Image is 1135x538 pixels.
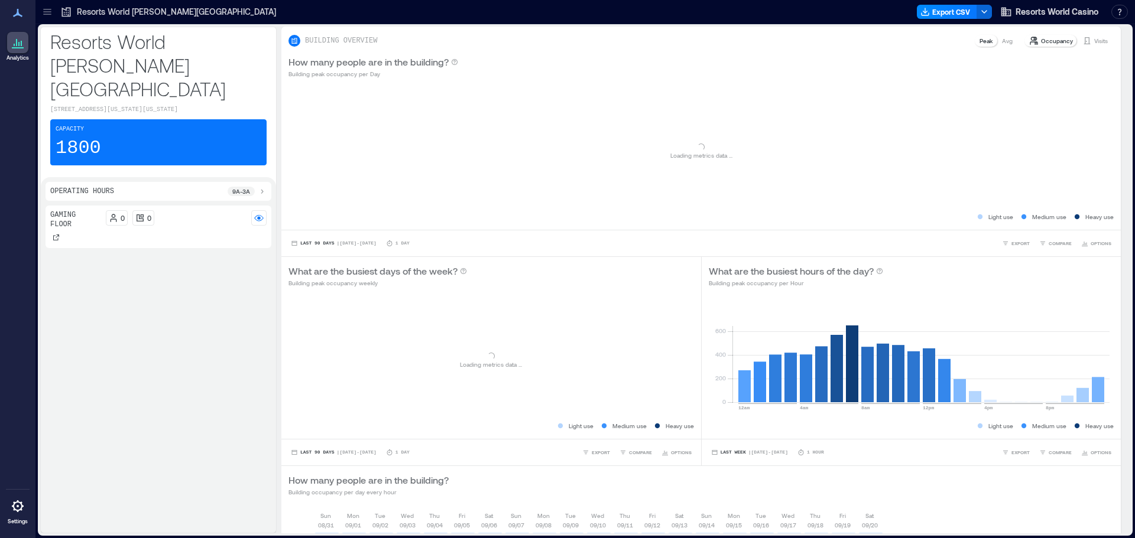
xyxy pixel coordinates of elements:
button: Last 90 Days |[DATE]-[DATE] [288,237,379,249]
p: 09/06 [481,520,497,530]
span: COMPARE [629,449,652,456]
p: 09/02 [372,520,388,530]
span: EXPORT [592,449,610,456]
p: Thu [429,511,440,520]
p: 09/05 [454,520,470,530]
p: Sat [485,511,493,520]
p: Sat [675,511,683,520]
p: 09/01 [345,520,361,530]
p: Fri [459,511,465,520]
p: 1 Day [395,240,410,247]
button: COMPARE [617,446,654,458]
button: Last Week |[DATE]-[DATE] [709,446,790,458]
p: Occupancy [1041,36,1073,45]
p: 09/10 [590,520,606,530]
p: Building peak occupancy per Day [288,69,458,79]
p: How many people are in the building? [288,473,449,487]
p: Operating Hours [50,187,114,196]
p: Settings [8,518,28,525]
p: Analytics [7,54,29,61]
p: Sat [865,511,874,520]
p: Light use [988,421,1013,431]
p: Mon [728,511,740,520]
button: OPTIONS [659,446,694,458]
p: Wed [401,511,414,520]
p: 0 [121,213,125,223]
p: 09/03 [400,520,416,530]
p: 09/12 [644,520,660,530]
button: EXPORT [1000,446,1032,458]
p: How many people are in the building? [288,55,449,69]
span: COMPARE [1049,240,1072,247]
p: Tue [565,511,576,520]
p: Medium use [612,421,647,431]
p: Resorts World [PERSON_NAME][GEOGRAPHIC_DATA] [50,30,267,100]
p: 09/07 [508,520,524,530]
tspan: 200 [715,374,725,382]
p: Thu [620,511,630,520]
p: Loading metrics data ... [670,151,732,160]
p: Tue [375,511,385,520]
button: COMPARE [1037,446,1074,458]
tspan: 600 [715,327,725,334]
p: 09/14 [699,520,715,530]
span: OPTIONS [671,449,692,456]
a: Settings [4,492,32,529]
p: Medium use [1032,212,1066,221]
p: 09/04 [427,520,443,530]
span: COMPARE [1049,449,1072,456]
p: [STREET_ADDRESS][US_STATE][US_STATE] [50,105,267,115]
p: Fri [649,511,656,520]
p: Wed [591,511,604,520]
text: 12am [738,405,750,410]
p: Resorts World [PERSON_NAME][GEOGRAPHIC_DATA] [77,6,276,18]
p: BUILDING OVERVIEW [305,36,377,45]
p: 1 Hour [807,449,824,456]
p: Thu [810,511,821,520]
p: 09/08 [536,520,552,530]
p: Heavy use [1085,212,1114,221]
button: OPTIONS [1079,237,1114,249]
p: Sun [320,511,331,520]
text: 8am [861,405,870,410]
p: 09/17 [780,520,796,530]
p: 09/16 [753,520,769,530]
p: Mon [347,511,359,520]
p: Heavy use [1085,421,1114,431]
span: OPTIONS [1091,449,1111,456]
p: 9a - 3a [232,187,250,196]
p: Light use [988,212,1013,221]
text: 4pm [984,405,993,410]
button: Export CSV [917,5,977,19]
p: 09/19 [835,520,851,530]
p: Wed [781,511,794,520]
p: 09/13 [672,520,688,530]
p: What are the busiest days of the week? [288,264,458,278]
span: EXPORT [1011,240,1030,247]
p: Building occupancy per day every hour [288,487,449,497]
span: Resorts World Casino [1016,6,1098,18]
p: Visits [1094,36,1108,45]
p: 0 [147,213,151,223]
p: 09/15 [726,520,742,530]
text: 8pm [1046,405,1055,410]
p: Loading metrics data ... [460,360,522,369]
p: Fri [839,511,846,520]
span: EXPORT [1011,449,1030,456]
p: Building peak occupancy per Hour [709,278,883,288]
button: EXPORT [1000,237,1032,249]
p: Mon [537,511,550,520]
tspan: 400 [715,351,725,358]
p: Medium use [1032,421,1066,431]
p: Sun [701,511,712,520]
button: EXPORT [580,446,612,458]
button: OPTIONS [1079,446,1114,458]
p: Capacity [56,125,84,134]
button: Last 90 Days |[DATE]-[DATE] [288,446,379,458]
a: Analytics [3,28,33,65]
button: Resorts World Casino [997,2,1102,21]
p: Tue [755,511,766,520]
p: Heavy use [666,421,694,431]
p: Avg [1002,36,1013,45]
tspan: 0 [722,398,725,405]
